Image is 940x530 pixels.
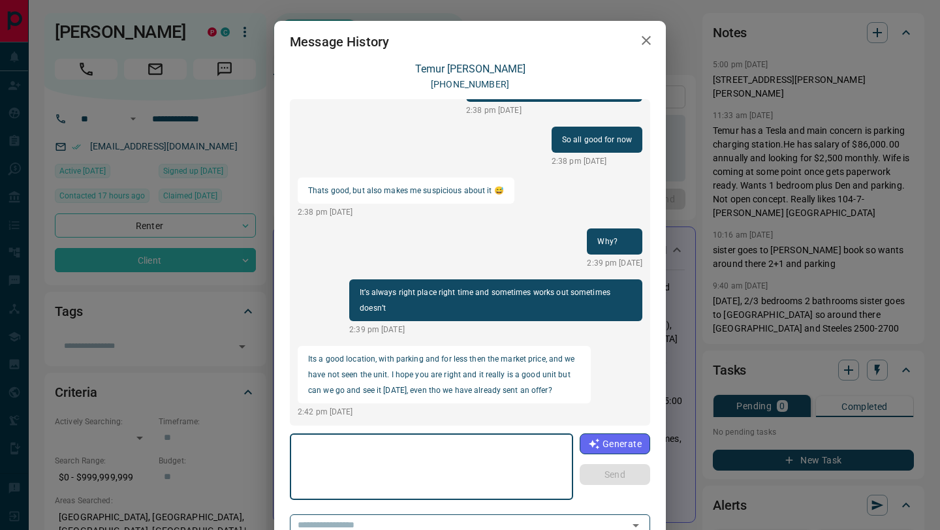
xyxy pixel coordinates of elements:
p: It’s always right place right time and sometimes works out sometimes doesn’t [360,285,632,316]
a: Temur [PERSON_NAME] [415,63,525,75]
p: Thats good, but also makes me suspicious about it 😅 [308,183,504,198]
p: 2:42 pm [DATE] [298,406,591,418]
p: Why? [597,234,632,249]
p: So all good for now [562,132,632,148]
p: 2:39 pm [DATE] [587,257,642,269]
p: [PHONE_NUMBER] [431,78,509,91]
p: 2:38 pm [DATE] [298,206,514,218]
p: 2:38 pm [DATE] [466,104,642,116]
p: Its a good location, with parking and for less then the market price, and we have not seen the un... [308,351,580,398]
h2: Message History [274,21,405,63]
p: 2:38 pm [DATE] [552,155,642,167]
p: 2:39 pm [DATE] [349,324,642,335]
button: Generate [580,433,650,454]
